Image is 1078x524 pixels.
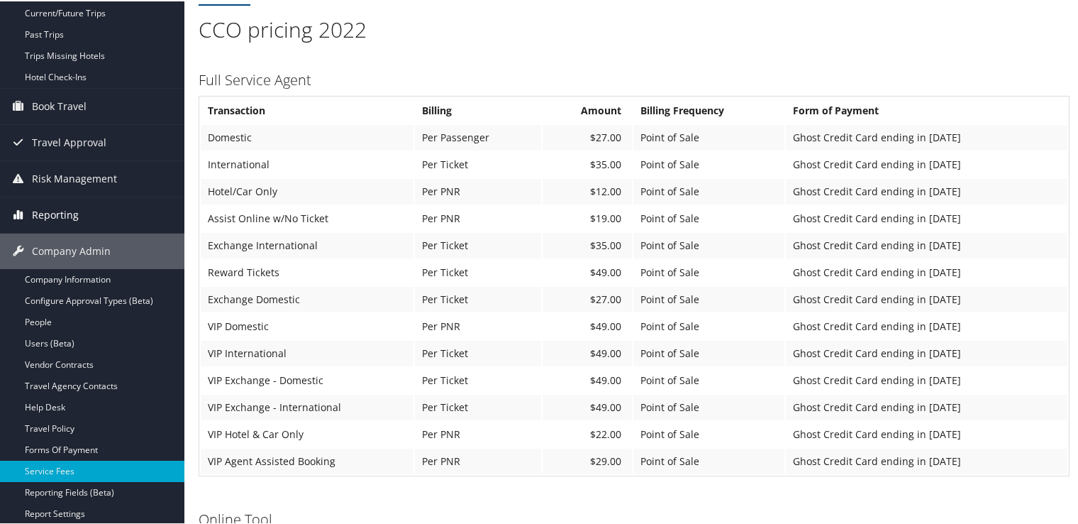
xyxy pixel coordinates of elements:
td: Assist Online w/No Ticket [201,204,413,230]
td: Ghost Credit Card ending in [DATE] [786,393,1067,419]
th: Transaction [201,97,413,122]
td: Ghost Credit Card ending in [DATE] [786,312,1067,338]
span: Risk Management [32,160,117,195]
td: $49.00 [543,312,633,338]
td: Ghost Credit Card ending in [DATE] [786,447,1067,473]
td: Per Ticket [415,231,541,257]
td: $49.00 [543,366,633,392]
th: Form of Payment [786,97,1067,122]
td: Exchange International [201,231,413,257]
h3: Full Service Agent [199,69,1069,89]
td: VIP International [201,339,413,365]
td: $12.00 [543,178,633,203]
td: $49.00 [543,258,633,284]
td: Point of Sale [633,393,784,419]
td: VIP Exchange - Domestic [201,366,413,392]
td: Point of Sale [633,204,784,230]
td: Per PNR [415,447,541,473]
td: Point of Sale [633,178,784,203]
td: $19.00 [543,204,633,230]
td: Domestic [201,124,413,149]
td: Ghost Credit Card ending in [DATE] [786,285,1067,311]
td: Per Ticket [415,339,541,365]
td: Reward Tickets [201,258,413,284]
th: Billing Frequency [633,97,784,122]
td: Point of Sale [633,339,784,365]
span: Travel Approval [32,124,106,159]
th: Amount [543,97,633,122]
td: Ghost Credit Card ending in [DATE] [786,420,1067,446]
td: Point of Sale [633,366,784,392]
td: Ghost Credit Card ending in [DATE] [786,124,1067,149]
td: Point of Sale [633,124,784,149]
th: Billing [415,97,541,122]
td: $27.00 [543,124,633,149]
span: Book Travel [32,87,87,123]
td: Ghost Credit Card ending in [DATE] [786,339,1067,365]
td: Ghost Credit Card ending in [DATE] [786,178,1067,203]
td: Point of Sale [633,285,784,311]
td: Per Ticket [415,393,541,419]
td: VIP Domestic [201,312,413,338]
h1: CCO pricing 2022 [199,13,1069,43]
td: Per PNR [415,178,541,203]
td: Per Ticket [415,285,541,311]
td: Per Ticket [415,258,541,284]
td: Ghost Credit Card ending in [DATE] [786,258,1067,284]
td: $29.00 [543,447,633,473]
td: Per PNR [415,420,541,446]
span: Reporting [32,196,79,231]
td: Point of Sale [633,447,784,473]
td: $35.00 [543,231,633,257]
td: Point of Sale [633,312,784,338]
td: Ghost Credit Card ending in [DATE] [786,204,1067,230]
td: Per PNR [415,204,541,230]
td: VIP Exchange - International [201,393,413,419]
td: Hotel/Car Only [201,178,413,203]
td: Ghost Credit Card ending in [DATE] [786,366,1067,392]
td: Per Ticket [415,151,541,176]
td: Point of Sale [633,231,784,257]
span: Company Admin [32,232,111,268]
td: Point of Sale [633,258,784,284]
td: Per Ticket [415,366,541,392]
td: $35.00 [543,151,633,176]
td: $27.00 [543,285,633,311]
td: Point of Sale [633,151,784,176]
td: VIP Hotel & Car Only [201,420,413,446]
td: Ghost Credit Card ending in [DATE] [786,231,1067,257]
td: $49.00 [543,393,633,419]
td: $49.00 [543,339,633,365]
td: Ghost Credit Card ending in [DATE] [786,151,1067,176]
td: $22.00 [543,420,633,446]
td: Per PNR [415,312,541,338]
td: International [201,151,413,176]
td: Exchange Domestic [201,285,413,311]
td: Point of Sale [633,420,784,446]
td: Per Passenger [415,124,541,149]
td: VIP Agent Assisted Booking [201,447,413,473]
